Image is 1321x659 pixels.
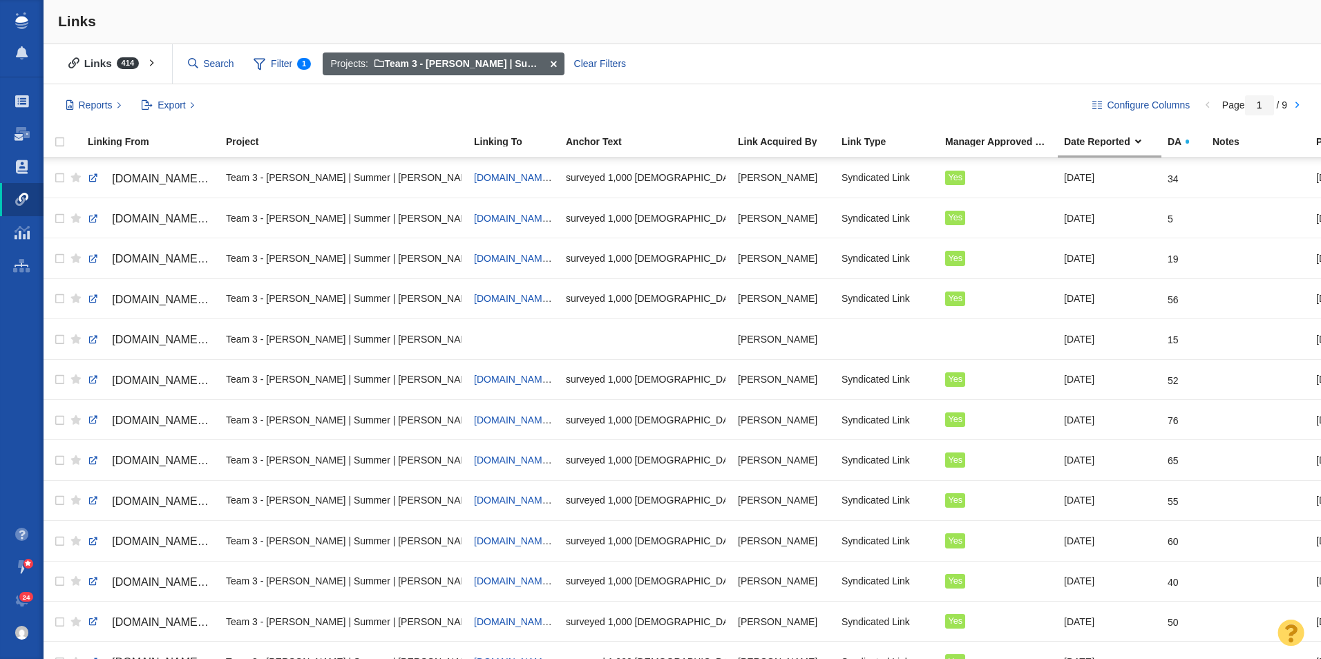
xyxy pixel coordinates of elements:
span: [PERSON_NAME] [738,414,817,426]
span: DA [1168,137,1181,146]
span: [PERSON_NAME] [738,373,817,385]
span: Yes [948,213,962,222]
span: Yes [948,495,962,505]
span: [PERSON_NAME] [738,575,817,587]
div: Team 3 - [PERSON_NAME] | Summer | [PERSON_NAME]\inFlow Inventory\Inflow Inventory - Digital PR - ... [226,324,462,354]
button: Configure Columns [1085,94,1198,117]
div: Team 3 - [PERSON_NAME] | Summer | [PERSON_NAME]\inFlow Inventory\Inflow Inventory - Digital PR - ... [226,203,462,233]
span: [PERSON_NAME] [738,535,817,547]
span: Yes [948,576,962,586]
span: [PERSON_NAME] [738,454,817,466]
span: Syndicated Link [842,414,910,426]
span: Yes [948,294,962,303]
td: Syndicated Link [835,480,939,520]
div: surveyed 1,000 [DEMOGRAPHIC_DATA] [566,486,725,515]
span: [DOMAIN_NAME][URL] [112,374,229,386]
a: [DOMAIN_NAME][URL] [88,409,213,432]
span: [DOMAIN_NAME][URL] [474,374,576,385]
span: Team 3 - [PERSON_NAME] | Summer | [PERSON_NAME]\inFlow Inventory [374,58,722,69]
div: 34 [1168,163,1179,185]
a: [DOMAIN_NAME][URL] [474,293,576,304]
td: Yes [939,158,1058,198]
a: [DOMAIN_NAME][URL] [474,414,576,426]
div: Link Acquired By [738,137,840,146]
div: [DATE] [1064,486,1155,515]
td: Samantha Staufenberg [732,440,835,480]
span: Syndicated Link [842,615,910,628]
div: Anchor Text [566,137,736,146]
a: [DOMAIN_NAME][URL] [88,530,213,553]
a: [DOMAIN_NAME][URL] [88,207,213,231]
div: 55 [1168,486,1179,508]
div: 15 [1168,324,1179,346]
a: DA [1168,137,1211,149]
a: [DOMAIN_NAME][URL] [474,616,576,627]
a: Anchor Text [566,137,736,149]
div: surveyed 1,000 [DEMOGRAPHIC_DATA] [566,566,725,596]
span: [PERSON_NAME] [738,171,817,184]
div: Clear Filters [566,52,634,76]
td: Yes [939,399,1058,439]
span: Page / 9 [1222,99,1287,111]
input: Search [182,52,240,76]
div: surveyed 1,000 [DEMOGRAPHIC_DATA] [566,163,725,193]
div: Team 3 - [PERSON_NAME] | Summer | [PERSON_NAME]\inFlow Inventory\Inflow Inventory - Digital PR - ... [226,163,462,193]
td: Yes [939,601,1058,641]
div: surveyed 1,000 [DEMOGRAPHIC_DATA] [566,405,725,434]
span: Yes [948,536,962,546]
div: Date Reported [1064,137,1166,146]
a: Notes [1213,137,1315,149]
span: Syndicated Link [842,373,910,385]
span: Filter [245,51,319,77]
span: [DOMAIN_NAME][URL] [112,334,229,345]
span: Syndicated Link [842,171,910,184]
div: [DATE] [1064,365,1155,394]
td: Samantha Staufenberg [732,399,835,439]
span: 24 [19,592,34,602]
a: Link Acquired By [738,137,840,149]
td: Samantha Staufenberg [732,238,835,278]
td: Yes [939,521,1058,561]
a: [DOMAIN_NAME][URL] [474,455,576,466]
td: Syndicated Link [835,359,939,399]
div: Team 3 - [PERSON_NAME] | Summer | [PERSON_NAME]\inFlow Inventory\Inflow Inventory - Digital PR - ... [226,243,462,273]
div: [DATE] [1064,203,1155,233]
div: Linking To [474,137,564,146]
a: Date Reported [1064,137,1166,149]
div: 65 [1168,445,1179,467]
div: 5 [1168,203,1173,225]
img: buzzstream_logo_iconsimple.png [15,12,28,29]
div: surveyed 1,000 [DEMOGRAPHIC_DATA] [566,284,725,314]
td: Samantha Staufenberg [732,319,835,359]
td: Syndicated Link [835,198,939,238]
td: Yes [939,278,1058,318]
td: Samantha Staufenberg [732,480,835,520]
a: [DOMAIN_NAME][URL] [88,490,213,513]
td: Yes [939,480,1058,520]
span: [DOMAIN_NAME][URL] [112,616,229,628]
div: Notes [1213,137,1315,146]
a: [DOMAIN_NAME][URL] [474,575,576,586]
a: [DOMAIN_NAME][URL] [474,172,576,183]
a: [DOMAIN_NAME][URL] [88,449,213,472]
a: Manager Approved Link? [945,137,1063,149]
a: [DOMAIN_NAME][URL] [474,253,576,264]
a: Linking To [474,137,564,149]
div: Link Type [842,137,944,146]
button: Export [134,94,202,117]
span: Yes [948,616,962,626]
div: Project [226,137,473,146]
td: Syndicated Link [835,521,939,561]
td: Yes [939,561,1058,601]
span: [DOMAIN_NAME][URL] [112,173,229,184]
div: [DATE] [1064,607,1155,636]
a: [DOMAIN_NAME][URL] [88,247,213,271]
td: Samantha Staufenberg [732,158,835,198]
td: Syndicated Link [835,158,939,198]
span: [DOMAIN_NAME][URL] [474,535,576,546]
div: Team 3 - [PERSON_NAME] | Summer | [PERSON_NAME]\inFlow Inventory\Inflow Inventory - Digital PR - ... [226,405,462,434]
